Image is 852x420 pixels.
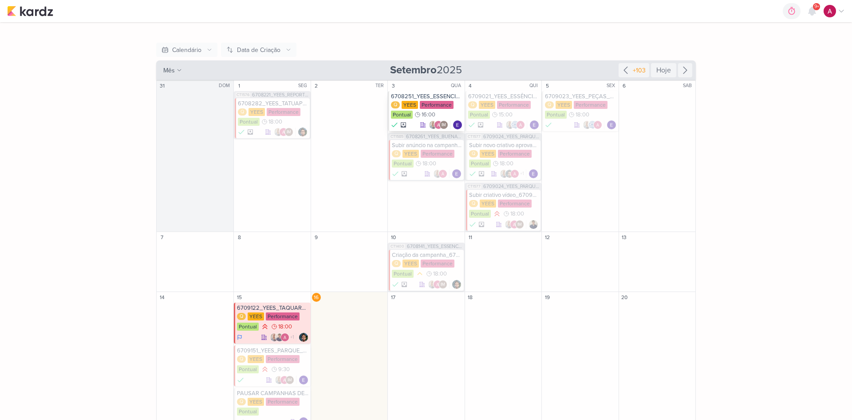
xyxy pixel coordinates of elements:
div: Responsável: Nelito Junior [452,280,461,289]
div: PAUSAR CAMPANHAS DE PQ BUENA VISTA [237,390,308,397]
img: Alessandra Gomes [593,120,602,129]
div: Subir novo criativo aprovado_6709024_YEES_PARQUE_BUENA_VISTA_NOVA_CAMPANHA_TEASER_META [469,142,539,149]
div: Performance [498,200,532,208]
div: Responsável: Eduardo Quaresma [530,120,539,129]
div: Pontual [237,365,259,373]
div: 15 [235,293,244,302]
strong: Setembro [390,64,437,76]
span: 15:00 [499,112,513,118]
div: YEES [556,101,572,109]
div: Q [391,101,400,108]
div: 16 [312,293,321,302]
img: Nelito Junior [505,169,514,178]
div: Responsável: Nelito Junior [298,128,307,136]
div: Isabella Machado Guimarães [439,120,448,129]
div: 10 [389,233,398,242]
div: Colaboradores: Iara Santos, Alessandra Gomes [433,169,450,178]
div: YEES [248,398,264,406]
img: Alessandra Gomes [516,120,525,129]
div: Colaboradores: Iara Santos, Alessandra Gomes, Isabella Machado Guimarães [428,280,450,289]
div: Q [392,150,401,157]
img: Eduardo Quaresma [299,376,308,384]
img: Levy Pessoa [275,333,284,342]
img: Alessandra Gomes [433,280,442,289]
img: Eduardo Quaresma [453,120,462,129]
p: IM [288,378,292,383]
img: Alessandra Gomes [434,120,443,129]
p: IM [442,123,446,128]
div: Performance [421,150,454,158]
p: IM [287,130,291,135]
div: Responsável: Nelito Junior [299,333,308,342]
span: CT1585 [390,134,404,139]
div: Pontual [392,270,414,278]
div: Pontual [469,210,491,218]
div: Colaboradores: Iara Santos, Caroline Traven De Andrade, Alessandra Gomes [583,120,604,129]
div: 6709021_YEES_ESSÊNCIA CAMPOLIM_SUBIR_VIDEO_CAMPANHAS [468,93,540,100]
span: 18:00 [576,112,589,118]
div: Arquivado [248,129,253,135]
div: Arquivado [401,122,406,128]
div: 2 [312,81,321,90]
img: Caroline Traven De Andrade [588,120,597,129]
div: 19 [543,293,552,302]
div: Q [237,398,246,405]
div: Responsável: Eduardo Quaresma [453,120,462,129]
div: Pontual [469,160,491,168]
button: Calendário [156,43,217,57]
div: Performance [267,108,300,116]
div: Performance [574,101,607,109]
div: 20 [620,293,629,302]
div: FEITO [469,169,476,178]
img: Iara Santos [505,120,514,129]
span: 6708221_YEES_REPORT_QUINZENAL_MARKETING_26.08 [252,92,308,97]
div: Colaboradores: Iara Santos, Alessandra Gomes, Isabella Machado Guimarães [274,128,296,136]
button: Data de Criação [221,43,296,57]
div: FEITO [238,128,245,136]
img: Iara Santos [275,376,284,384]
span: +1 [519,170,524,177]
div: Arquivado [402,171,407,176]
div: YEES [480,200,496,208]
div: Pontual [545,111,567,119]
img: Iara Santos [428,280,437,289]
div: 9 [312,233,321,242]
div: Colaboradores: Iara Santos, Alessandra Gomes, Isabella Machado Guimarães [505,220,526,229]
div: Prioridade Média [415,269,424,278]
img: Eduardo Quaresma [607,120,616,129]
div: SEG [298,82,310,89]
img: Alessandra Gomes [280,376,289,384]
div: Isabella Machado Guimarães [284,128,293,136]
span: CT1576 [236,92,250,97]
div: YEES [248,312,264,320]
div: Q [469,150,478,157]
div: SAB [683,82,694,89]
div: Performance [266,355,300,363]
div: 5 [543,81,552,90]
span: 9:30 [278,366,290,372]
div: Hoje [651,63,676,77]
span: 2025 [390,63,462,77]
div: FEITO [468,120,475,129]
span: 18:00 [268,119,282,125]
div: Colaboradores: Iara Santos, Alessandra Gomes, Isabella Machado Guimarães [429,120,450,129]
div: DOM [219,82,233,89]
div: Q [468,101,477,108]
img: Alessandra Gomes [438,169,447,178]
div: Prioridade Alta [493,209,501,218]
span: 18:00 [278,324,292,330]
img: Eduardo Quaresma [530,120,539,129]
div: Isabella Machado Guimarães [285,376,294,384]
div: YEES [248,355,264,363]
div: 6 [620,81,629,90]
div: YEES [402,101,418,109]
div: Arquivado [402,282,407,287]
div: Responsável: Eduardo Quaresma [529,169,538,178]
span: 18:00 [433,271,447,277]
div: Data de Criação [237,45,280,55]
img: Eduardo Quaresma [529,169,538,178]
span: mês [163,66,175,75]
div: SEX [607,82,618,89]
span: CT1577 [467,184,481,189]
div: Pontual [238,118,260,126]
